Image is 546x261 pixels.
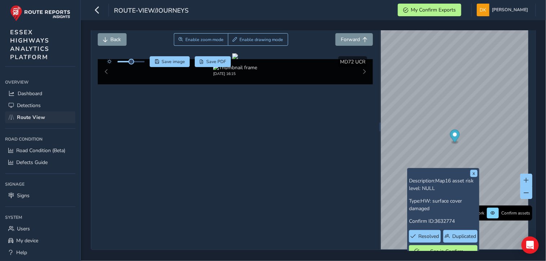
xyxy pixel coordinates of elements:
[185,37,224,43] span: Enable zoom mode
[5,111,75,123] a: Route View
[341,36,360,43] span: Forward
[17,192,30,199] span: Signs
[213,64,257,71] img: Thumbnail frame
[477,4,530,16] button: [PERSON_NAME]
[398,4,461,16] button: My Confirm Exports
[111,36,121,43] span: Back
[16,249,27,256] span: Help
[16,147,65,154] span: Road Condition (Beta)
[16,237,38,244] span: My device
[17,114,45,121] span: Route View
[5,179,75,190] div: Signage
[409,245,477,258] button: See in Confirm
[409,230,441,243] button: Resolved
[195,56,231,67] button: PDF
[5,223,75,235] a: Users
[409,177,474,192] span: Map16 asset risk level: NULL
[228,33,288,46] button: Draw
[492,4,528,16] span: [PERSON_NAME]
[5,247,75,258] a: Help
[5,134,75,145] div: Road Condition
[5,156,75,168] a: Defects Guide
[10,5,70,21] img: rr logo
[452,233,476,240] span: Duplicated
[335,33,373,46] button: Forward
[10,28,49,61] span: ESSEX HIGHWAYS ANALYTICS PLATFORM
[16,159,48,166] span: Defects Guide
[411,6,456,13] span: My Confirm Exports
[409,197,477,212] p: Type:
[443,230,477,243] button: Duplicated
[5,145,75,156] a: Road Condition (Beta)
[501,210,530,216] span: Confirm assets
[240,37,283,43] span: Enable drawing mode
[17,225,30,232] span: Users
[409,177,477,192] p: Description:
[422,248,472,255] span: See in Confirm
[18,90,42,97] span: Dashboard
[206,59,226,65] span: Save PDF
[114,6,189,16] span: route-view/journeys
[150,56,190,67] button: Save
[162,59,185,65] span: Save image
[5,88,75,99] a: Dashboard
[470,170,477,177] button: x
[521,236,539,254] div: Open Intercom Messenger
[409,198,462,212] span: HW: surface cover damaged
[213,71,257,76] div: [DATE] 16:15
[5,99,75,111] a: Detections
[5,77,75,88] div: Overview
[435,218,455,225] span: 3632774
[419,233,439,240] span: Resolved
[17,102,41,109] span: Detections
[5,212,75,223] div: System
[340,58,365,65] span: MD72 UCR
[477,4,489,16] img: diamond-layout
[98,33,127,46] button: Back
[450,130,459,145] div: Map marker
[409,217,477,225] p: Confirm ID:
[5,190,75,202] a: Signs
[174,33,228,46] button: Zoom
[5,235,75,247] a: My device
